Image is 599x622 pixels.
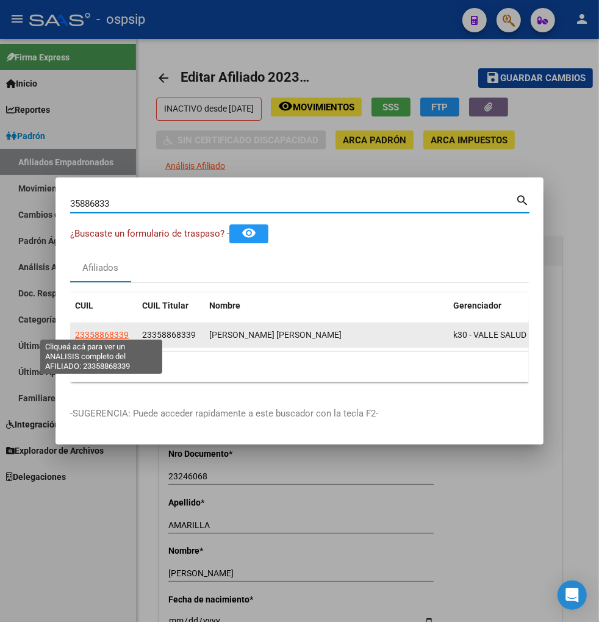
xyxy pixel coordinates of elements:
p: -SUGERENCIA: Puede acceder rapidamente a este buscador con la tecla F2- [70,407,529,421]
datatable-header-cell: Nombre [204,293,448,319]
span: 23358868339 [75,330,129,340]
span: CUIL [75,301,93,310]
div: Afiliados [83,261,119,275]
span: 23358868339 [142,330,196,340]
mat-icon: remove_red_eye [242,226,256,240]
span: CUIL Titular [142,301,188,310]
span: Gerenciador [453,301,501,310]
span: k30 - VALLE SALUD [453,330,526,340]
mat-icon: search [515,192,529,207]
div: Open Intercom Messenger [558,581,587,610]
datatable-header-cell: Gerenciador [448,293,534,319]
div: 1 total [70,352,529,382]
span: ¿Buscaste un formulario de traspaso? - [70,228,229,239]
span: Nombre [209,301,240,310]
div: [PERSON_NAME] [PERSON_NAME] [209,328,443,342]
datatable-header-cell: CUIL [70,293,137,319]
datatable-header-cell: CUIL Titular [137,293,204,319]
